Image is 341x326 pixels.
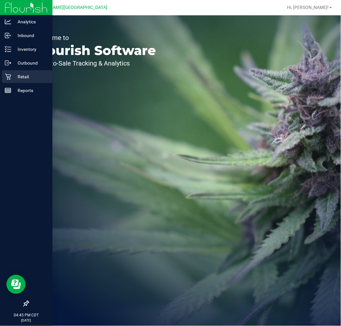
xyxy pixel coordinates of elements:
p: 04:45 PM CDT [3,313,50,318]
p: Analytics [11,18,50,26]
p: [DATE] [3,318,50,323]
iframe: Resource center [6,275,26,294]
p: Seed-to-Sale Tracking & Analytics [35,60,156,66]
inline-svg: Reports [5,87,11,94]
inline-svg: Retail [5,74,11,80]
p: Reports [11,87,50,94]
inline-svg: Outbound [5,60,11,66]
p: Inventory [11,45,50,53]
p: Retail [11,73,50,81]
inline-svg: Inbound [5,32,11,39]
p: Inbound [11,32,50,39]
p: Outbound [11,59,50,67]
inline-svg: Analytics [5,19,11,25]
span: Ft [PERSON_NAME][GEOGRAPHIC_DATA] [23,5,107,10]
p: Welcome to [35,35,156,41]
inline-svg: Inventory [5,46,11,52]
p: Flourish Software [35,44,156,57]
span: Hi, [PERSON_NAME]! [287,5,329,10]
